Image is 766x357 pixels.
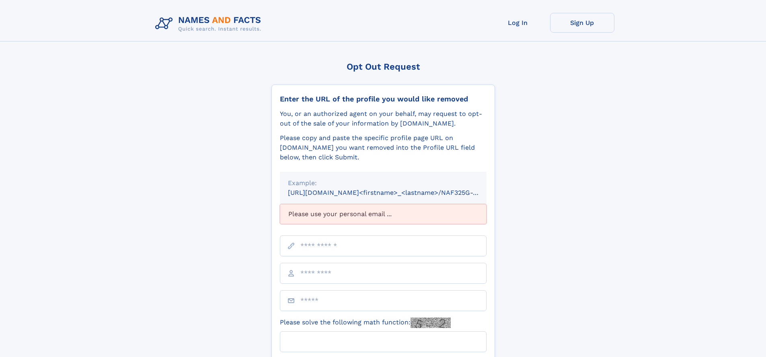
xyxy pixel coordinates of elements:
div: Please use your personal email ... [280,204,487,224]
div: You, or an authorized agent on your behalf, may request to opt-out of the sale of your informatio... [280,109,487,128]
div: Example: [288,178,478,188]
small: [URL][DOMAIN_NAME]<firstname>_<lastname>/NAF325G-xxxxxxxx [288,189,502,196]
div: Enter the URL of the profile you would like removed [280,95,487,103]
img: Logo Names and Facts [152,13,268,35]
a: Sign Up [550,13,614,33]
div: Please copy and paste the specific profile page URL on [DOMAIN_NAME] you want removed into the Pr... [280,133,487,162]
label: Please solve the following math function: [280,318,451,328]
div: Opt Out Request [271,62,495,72]
a: Log In [486,13,550,33]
